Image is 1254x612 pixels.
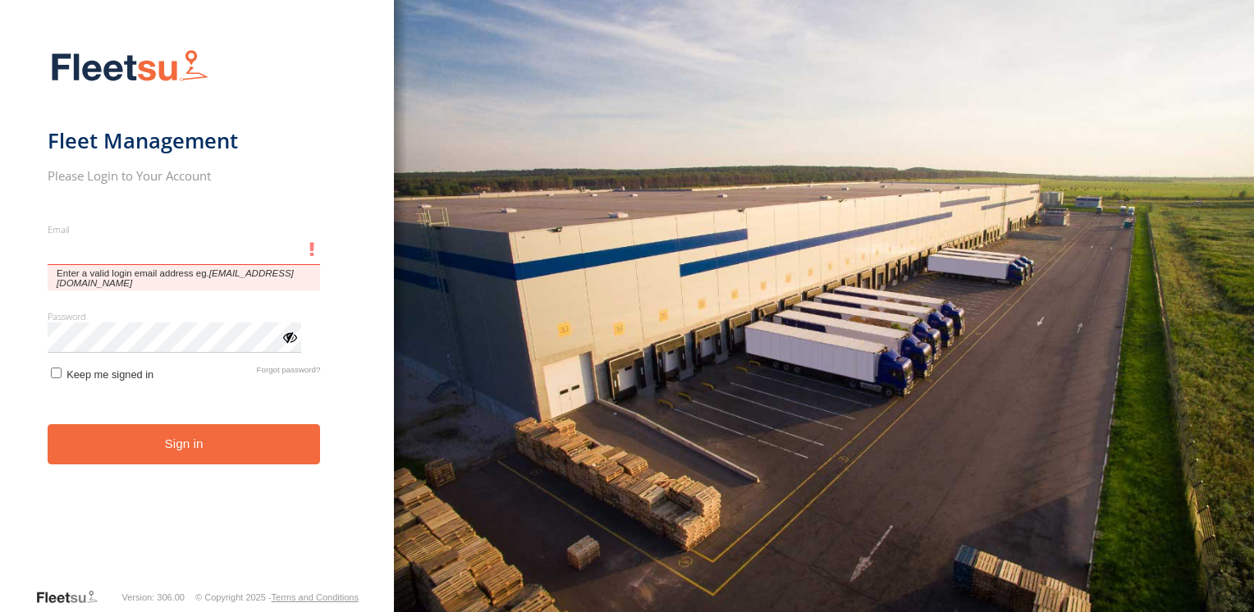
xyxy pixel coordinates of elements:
[257,365,321,381] a: Forgot password?
[122,592,185,602] div: Version: 306.00
[66,368,153,381] span: Keep me signed in
[48,265,321,290] span: Enter a valid login email address eg.
[48,46,212,88] img: Fleetsu
[57,268,294,288] em: [EMAIL_ADDRESS][DOMAIN_NAME]
[48,424,321,464] button: Sign in
[48,223,321,235] label: Email
[281,328,297,345] div: ViewPassword
[48,39,347,587] form: main
[48,310,321,322] label: Password
[272,592,359,602] a: Terms and Conditions
[48,127,321,154] h1: Fleet Management
[51,368,62,378] input: Keep me signed in
[35,589,111,605] a: Visit our Website
[195,592,359,602] div: © Copyright 2025 -
[48,167,321,184] h2: Please Login to Your Account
